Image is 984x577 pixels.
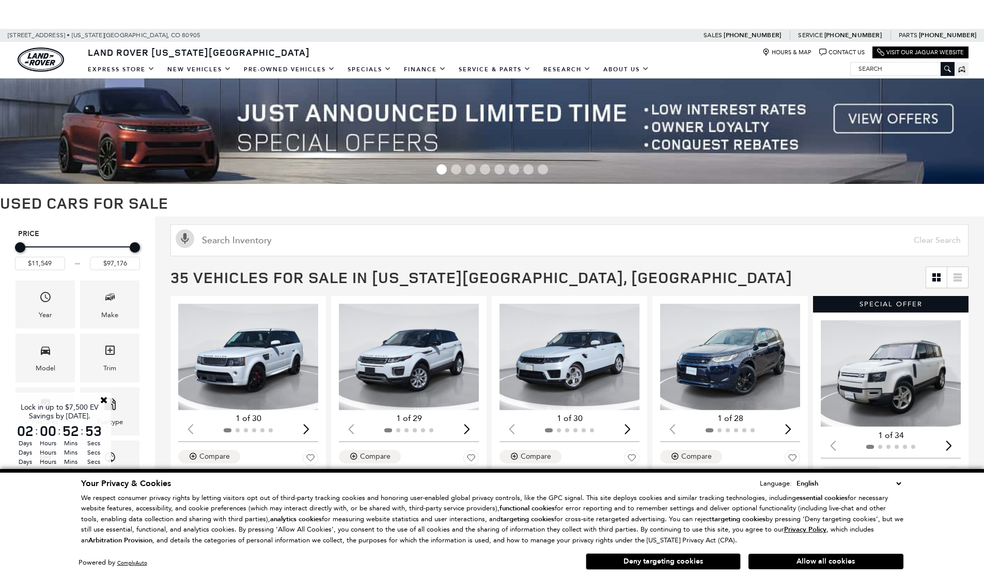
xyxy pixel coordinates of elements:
[104,341,116,363] span: Trim
[238,60,341,79] a: Pre-Owned Vehicles
[499,304,641,410] img: 2018 Land Rover Range Rover Sport HSE 1
[15,387,75,435] div: FeaturesFeatures
[15,448,35,457] span: Days
[538,164,548,175] span: Go to slide 8
[704,32,722,39] span: Sales
[38,424,58,438] span: 00
[61,448,81,457] span: Mins
[785,450,800,470] button: Save Vehicle
[8,32,200,39] a: [STREET_ADDRESS] • [US_STATE][GEOGRAPHIC_DATA], CO 80905
[84,448,103,457] span: Secs
[18,229,137,239] h5: Price
[660,304,802,410] img: 2022 Land Rover Discovery Sport S R-Dynamic 1
[82,46,316,58] a: Land Rover [US_STATE][GEOGRAPHIC_DATA]
[88,536,152,545] strong: Arbitration Provision
[170,224,969,256] input: Search Inventory
[18,48,64,72] a: land-rover
[398,60,452,79] a: Finance
[537,60,597,79] a: Research
[499,413,639,424] div: 1 of 30
[436,164,447,175] span: Go to slide 1
[819,49,865,56] a: Contact Us
[824,31,882,39] a: [PHONE_NUMBER]
[499,304,641,410] div: 1 / 2
[15,334,75,382] div: ModelModel
[724,31,781,39] a: [PHONE_NUMBER]
[81,493,903,546] p: We respect consumer privacy rights by letting visitors opt out of third-party tracking cookies an...
[84,466,103,476] span: Secs
[117,559,147,566] a: ComplyAuto
[509,164,519,175] span: Go to slide 6
[299,418,313,441] div: Next slide
[176,229,194,248] svg: Click to toggle on voice search
[499,450,561,463] button: Compare Vehicle
[72,29,169,42] span: [US_STATE][GEOGRAPHIC_DATA],
[15,424,35,438] span: 02
[480,164,490,175] span: Go to slide 4
[15,457,35,466] span: Days
[80,280,139,329] div: MakeMake
[360,452,391,461] div: Compare
[15,466,35,476] span: Days
[712,514,766,524] strong: targeting cookies
[919,31,976,39] a: [PHONE_NUMBER]
[36,363,55,374] div: Model
[38,466,58,476] span: Hours
[494,164,505,175] span: Go to slide 5
[660,304,802,410] div: 1 / 2
[851,63,954,75] input: Search
[80,387,139,435] div: FueltypeFueltype
[877,49,964,56] a: Visit Our Jaguar Website
[39,309,52,321] div: Year
[499,504,555,513] strong: functional cookies
[521,452,551,461] div: Compare
[748,554,903,569] button: Allow all cookies
[339,450,401,463] button: Compare Vehicle
[660,450,722,463] button: Compare Vehicle
[784,525,826,534] u: Privacy Policy
[660,413,800,424] div: 1 of 28
[781,418,795,441] div: Next slide
[161,60,238,79] a: New Vehicles
[35,423,38,439] span: :
[821,430,961,441] div: 1 of 34
[61,424,81,438] span: 52
[182,29,200,42] span: 80905
[15,242,25,253] div: Minimum Price
[130,242,140,253] div: Maximum Price
[38,448,58,457] span: Hours
[463,450,479,470] button: Save Vehicle
[501,514,554,524] strong: targeting cookies
[21,403,99,420] span: Lock in up to $7,500 EV Savings by [DATE].
[15,257,65,270] input: Minimum
[624,450,639,470] button: Save Vehicle
[82,60,655,79] nav: Main Navigation
[18,48,64,72] img: Land Rover
[84,457,103,466] span: Secs
[796,493,848,503] strong: essential cookies
[178,413,318,424] div: 1 of 30
[760,480,792,487] div: Language:
[90,257,140,270] input: Maximum
[88,46,310,58] span: Land Rover [US_STATE][GEOGRAPHIC_DATA]
[99,395,108,404] a: Close
[813,296,969,313] div: Special Offer
[15,439,35,448] span: Days
[170,267,792,288] span: 35 Vehicles for Sale in [US_STATE][GEOGRAPHIC_DATA], [GEOGRAPHIC_DATA]
[104,288,116,309] span: Make
[681,452,712,461] div: Compare
[339,304,480,410] div: 1 / 2
[199,452,230,461] div: Compare
[15,239,140,270] div: Price
[597,60,655,79] a: About Us
[82,60,161,79] a: EXPRESS STORE
[339,304,480,410] img: 2017 Land Rover Range Rover Evoque SE 1
[303,450,318,470] button: Save Vehicle
[79,559,147,566] div: Powered by
[39,288,52,309] span: Year
[81,478,171,489] span: Your Privacy & Cookies
[101,309,118,321] div: Make
[103,363,116,374] div: Trim
[465,164,476,175] span: Go to slide 3
[61,439,81,448] span: Mins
